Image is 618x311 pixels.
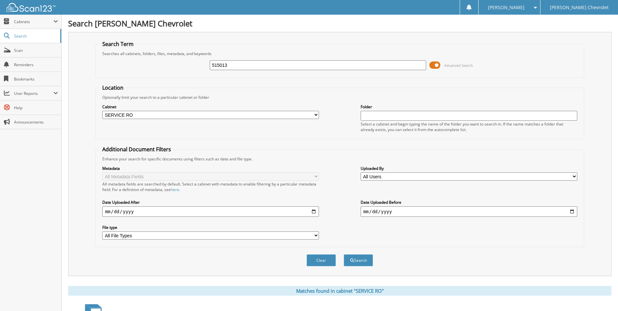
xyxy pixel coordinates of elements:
h1: Search [PERSON_NAME] Chevrolet [68,18,611,29]
span: Scan [14,48,58,53]
label: Date Uploaded Before [361,200,577,205]
label: Date Uploaded After [102,200,319,205]
label: Uploaded By [361,166,577,171]
legend: Additional Document Filters [99,146,174,153]
button: Search [344,254,373,266]
legend: Search Term [99,40,137,48]
div: Select a cabinet and begin typing the name of the folder you want to search in. If the name match... [361,121,577,132]
label: Cabinet [102,104,319,110]
div: Optionally limit your search to a particular cabinet or folder [99,95,580,100]
div: All metadata fields are searched by default. Select a cabinet with metadata to enable filtering b... [102,181,319,192]
span: [PERSON_NAME] Chevrolet [550,6,609,9]
span: Bookmarks [14,76,58,82]
span: [PERSON_NAME] [488,6,525,9]
a: here [171,187,179,192]
label: Folder [361,104,577,110]
legend: Location [99,84,127,91]
span: Search [14,33,57,39]
span: Advanced Search [444,63,473,68]
input: start [102,206,319,217]
span: Help [14,105,58,111]
label: File type [102,225,319,230]
button: Clear [307,254,336,266]
span: User Reports [14,91,53,96]
div: Searches all cabinets, folders, files, metadata, and keywords [99,51,580,56]
div: Enhance your search for specific documents using filters such as date and file type. [99,156,580,162]
img: scan123-logo-white.svg [7,3,55,12]
span: Reminders [14,62,58,67]
label: Metadata [102,166,319,171]
input: end [361,206,577,217]
span: Announcements [14,119,58,125]
div: Matches found in cabinet "SERVICE RO" [68,286,611,296]
span: Cabinets [14,19,53,24]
